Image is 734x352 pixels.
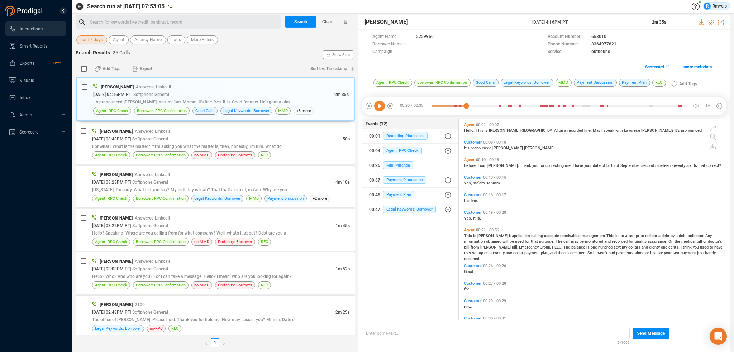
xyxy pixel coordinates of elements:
[641,163,655,168] span: second
[635,239,648,244] span: quality
[616,163,620,168] span: of
[477,233,509,238] span: [PERSON_NAME]
[565,163,573,168] span: me.
[540,245,552,250] span: Group,
[558,251,567,255] span: then
[704,3,727,10] div: Rmyers
[294,16,307,28] span: Search
[525,233,531,238] span: I'm
[668,239,675,244] span: On
[383,191,414,198] span: Payment Plan
[564,128,567,133] span: a
[473,216,477,221] span: It
[171,325,178,332] span: REC
[545,163,565,168] span: correcting
[655,163,672,168] span: nineteen
[464,239,486,244] span: information
[486,239,502,244] span: obtained
[668,245,681,250] span: cents.
[560,233,582,238] span: receivables
[362,188,458,202] button: 00:46Payment Plan
[100,216,133,221] span: [PERSON_NAME]
[136,152,186,159] span: Borrower: RPC Confirmation
[95,195,127,202] span: Agent: RPC Check
[676,61,716,73] button: + more metadata
[362,129,458,143] button: 00:01Recording Disclosure
[697,239,703,244] span: bill
[100,129,133,134] span: [PERSON_NAME]
[316,16,338,28] button: Clear
[130,136,168,141] span: | Softphone General
[525,239,531,244] span: for
[502,239,510,244] span: will
[513,251,524,255] span: dollar
[464,216,473,221] span: Yes.
[172,35,181,44] span: Tags
[573,163,575,168] span: I
[681,128,702,133] span: pronounced
[92,266,130,271] span: [DATE] 03:03PM PT
[614,245,628,250] span: seventy
[539,163,545,168] span: for
[705,100,710,112] span: 1x
[615,233,620,238] span: is
[261,282,268,289] span: REC
[5,6,44,16] img: prodigal-logo
[464,287,469,291] span: for
[582,233,606,238] span: management
[294,107,314,115] span: +3 more
[134,35,162,44] span: Agency Name
[479,251,484,255] span: up
[661,245,668,250] span: one
[649,245,661,250] span: eighty
[369,189,380,201] div: 00:46
[362,144,458,158] button: 00:04Agent: RPC Check
[5,90,66,105] li: Inbox
[628,245,642,250] span: dollars
[697,251,705,255] span: just
[9,56,61,70] a: ExportsNew!
[637,328,665,339] span: Send Message
[598,245,614,250] span: hundred
[133,302,145,307] span: | 2100
[703,101,713,111] button: 1x
[76,166,355,207] div: [PERSON_NAME]| Answered Linkcall[DATE] 03:23PM PT| Softphone General4m 10s[US_STATE]. I'm sorry. ...
[133,259,170,264] span: | Answered Linkcall
[541,251,550,255] span: plan,
[464,233,473,238] span: This
[306,63,355,74] button: Sort by: Timestamp
[211,338,219,347] li: 1
[76,35,107,44] button: Last 7 days
[383,147,422,154] span: Agent: RPC Check
[539,239,556,244] span: purpose.
[597,251,609,255] span: hasn't
[323,50,353,59] button: Show Stats
[550,251,558,255] span: and
[9,90,61,105] a: Inbox
[700,245,710,250] span: used
[681,239,697,244] span: medical
[567,128,584,133] span: recorded
[606,233,615,238] span: This
[625,233,640,238] span: attempt
[532,163,539,168] span: you
[5,21,66,36] li: Interactions
[369,130,380,142] div: 00:01
[464,245,471,250] span: bill
[464,256,480,261] span: declined.
[131,92,169,97] span: | Softphone General
[512,245,519,250] span: bill,
[675,128,681,133] span: It's
[5,56,66,70] li: Exports
[53,56,61,70] span: New!
[92,187,287,192] span: [US_STATE]. I'm sorry. What did you say? My birthday is loan? That that's correct, ma'am. Why are...
[672,163,686,168] span: seventy
[9,73,61,87] a: Visuals
[693,245,700,250] span: you
[92,223,130,228] span: [DATE] 03:22PM PT
[136,282,186,289] span: Borrower: RPC Confirmation
[706,3,709,10] span: R
[586,245,591,250] span: is
[524,146,556,150] span: [PERSON_NAME].
[591,245,598,250] span: one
